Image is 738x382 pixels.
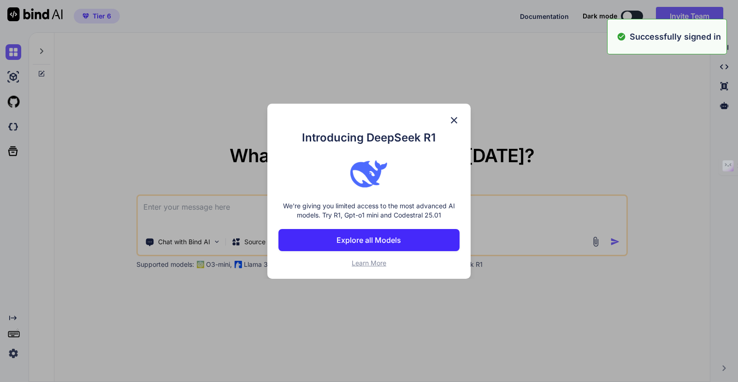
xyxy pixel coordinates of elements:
p: Successfully signed in [630,30,721,43]
button: Explore all Models [278,229,459,251]
span: Learn More [352,259,386,267]
p: We're giving you limited access to the most advanced AI models. Try R1, Gpt-o1 mini and Codestral... [278,201,459,220]
h1: Introducing DeepSeek R1 [278,129,459,146]
p: Explore all Models [337,235,401,246]
img: alert [617,30,626,43]
img: bind logo [350,155,387,192]
img: close [449,115,460,126]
